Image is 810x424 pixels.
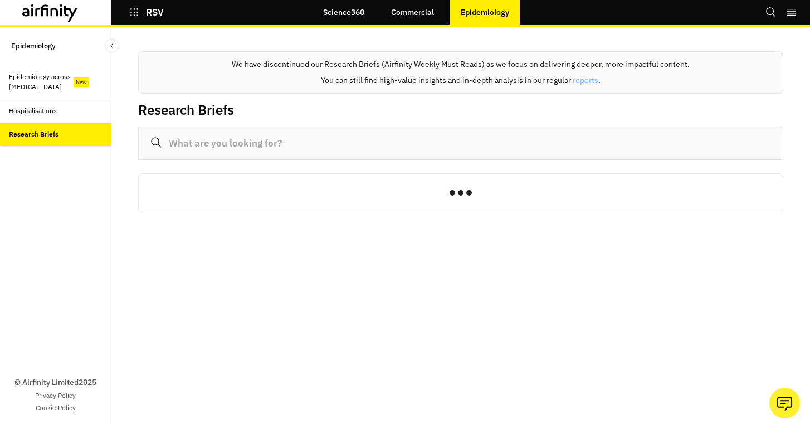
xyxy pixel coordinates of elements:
div: Epidemiology across [MEDICAL_DATA] [9,72,76,92]
a: Cookie Policy [36,403,76,413]
button: RSV [129,3,164,22]
p: © Airfinity Limited 2025 [14,377,96,388]
p: We have discontinued our Research Briefs (Airfinity Weekly Must Reads) as we focus on delivering ... [232,59,690,70]
h2: Research Briefs [138,102,234,118]
button: Ask our analysts [769,388,800,418]
div: New [74,77,89,87]
button: Search [765,3,777,22]
a: Privacy Policy [35,391,76,401]
p: RSV [146,7,164,17]
input: What are you looking for? [138,126,783,160]
p: You can still find high-value insights and in-depth analysis in our regular . [321,75,601,86]
div: Hospitalisations [9,106,57,116]
p: Epidemiology [461,8,509,17]
p: Epidemiology [11,36,56,56]
div: Research Briefs [9,129,58,139]
a: reports [573,75,598,85]
button: Close Sidebar [105,38,119,53]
